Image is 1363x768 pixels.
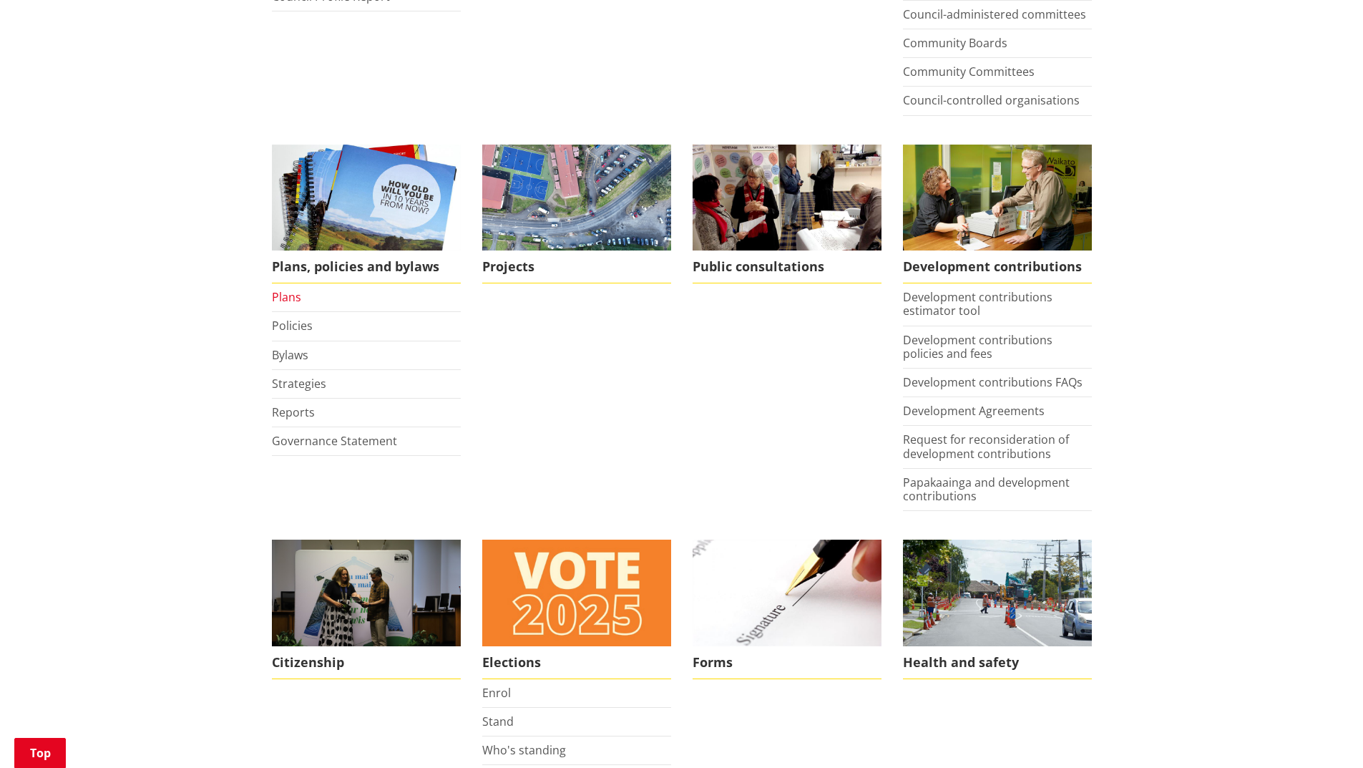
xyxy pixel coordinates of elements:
span: Elections [482,646,671,679]
a: Community Boards [903,35,1007,51]
a: Council-administered committees [903,6,1086,22]
a: public-consultations Public consultations [693,145,881,284]
a: Development contributions FAQs [903,374,1083,390]
a: Who's standing [482,742,566,758]
img: public-consultations [693,145,881,251]
a: Request for reconsideration of development contributions [903,432,1069,461]
a: Health and safety Health and safety [903,540,1092,679]
span: Health and safety [903,646,1092,679]
span: Forms [693,646,881,679]
img: Fees [903,145,1092,251]
a: Strategies [272,376,326,392]
a: Community Committees [903,64,1035,79]
span: Citizenship [272,646,461,679]
a: Council-controlled organisations [903,92,1080,108]
a: Plans [272,289,301,305]
img: DJI_0336 [482,145,671,251]
a: Bylaws [272,347,308,363]
a: Find a form to complete Forms [693,540,881,679]
a: Papakaainga and development contributions [903,475,1070,504]
a: Reports [272,404,315,420]
span: Public consultations [693,251,881,283]
img: Long Term Plan [272,145,461,251]
iframe: Messenger Launcher [1297,708,1349,759]
img: Find a form to complete [693,540,881,646]
span: Plans, policies and bylaws [272,251,461,283]
a: Development contributions policies and fees [903,332,1052,361]
a: Elections [482,540,671,679]
span: Development contributions [903,251,1092,283]
img: Citizenship Ceremony March 2023 [272,540,461,646]
img: Vote 2025 [482,540,671,646]
a: Stand [482,714,514,729]
a: Enrol [482,685,511,701]
a: Projects [482,145,671,284]
a: We produce a number of plans, policies and bylaws including the Long Term Plan Plans, policies an... [272,145,461,284]
a: FInd out more about fees and fines here Development contributions [903,145,1092,284]
a: Development contributions estimator tool [903,289,1052,319]
a: Policies [272,318,313,334]
a: Top [14,738,66,768]
a: Citizenship Ceremony March 2023 Citizenship [272,540,461,679]
a: Governance Statement [272,433,397,449]
a: Development Agreements [903,403,1045,419]
span: Projects [482,251,671,283]
img: Health and safety [903,540,1092,646]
